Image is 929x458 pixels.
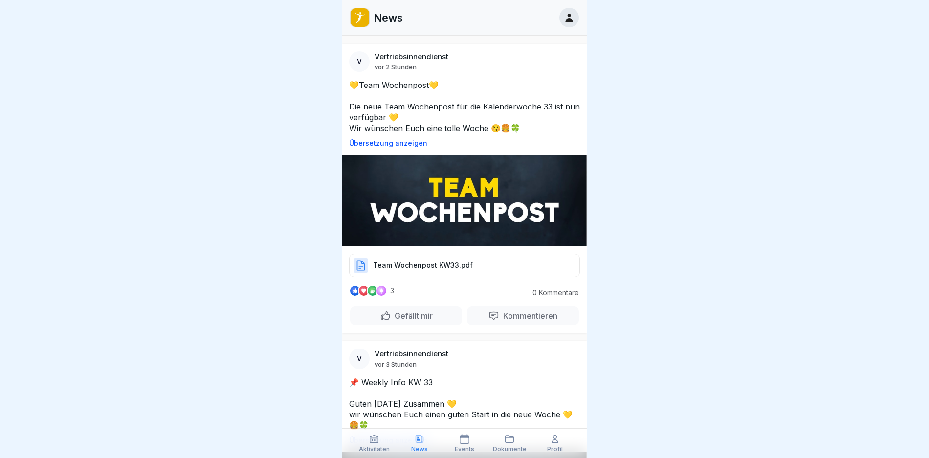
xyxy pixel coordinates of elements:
[455,446,474,453] p: Events
[349,51,370,72] div: V
[349,265,580,275] a: Team Wochenpost KW33.pdf
[373,261,473,270] p: Team Wochenpost KW33.pdf
[375,360,417,368] p: vor 3 Stunden
[411,446,428,453] p: News
[374,11,403,24] p: News
[359,446,390,453] p: Aktivitäten
[390,287,394,295] p: 3
[349,349,370,369] div: V
[375,349,448,358] p: Vertriebsinnendienst
[342,155,587,246] img: Post Image
[351,8,369,27] img: oo2rwhh5g6mqyfqxhtbddxvd.png
[349,139,580,147] p: Übersetzung anzeigen
[349,377,580,431] p: 📌 Weekly Info KW 33 Guten [DATE] Zusammen 💛 wir wünschen Euch einen guten Start in die neue Woche...
[375,63,417,71] p: vor 2 Stunden
[499,311,557,321] p: Kommentieren
[525,289,579,297] p: 0 Kommentare
[375,52,448,61] p: Vertriebsinnendienst
[349,80,580,133] p: 💛Team Wochenpost💛 Die neue Team Wochenpost für die Kalenderwoche 33 ist nun verfügbar 💛 Wir wünsc...
[547,446,563,453] p: Profil
[493,446,527,453] p: Dokumente
[391,311,433,321] p: Gefällt mir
